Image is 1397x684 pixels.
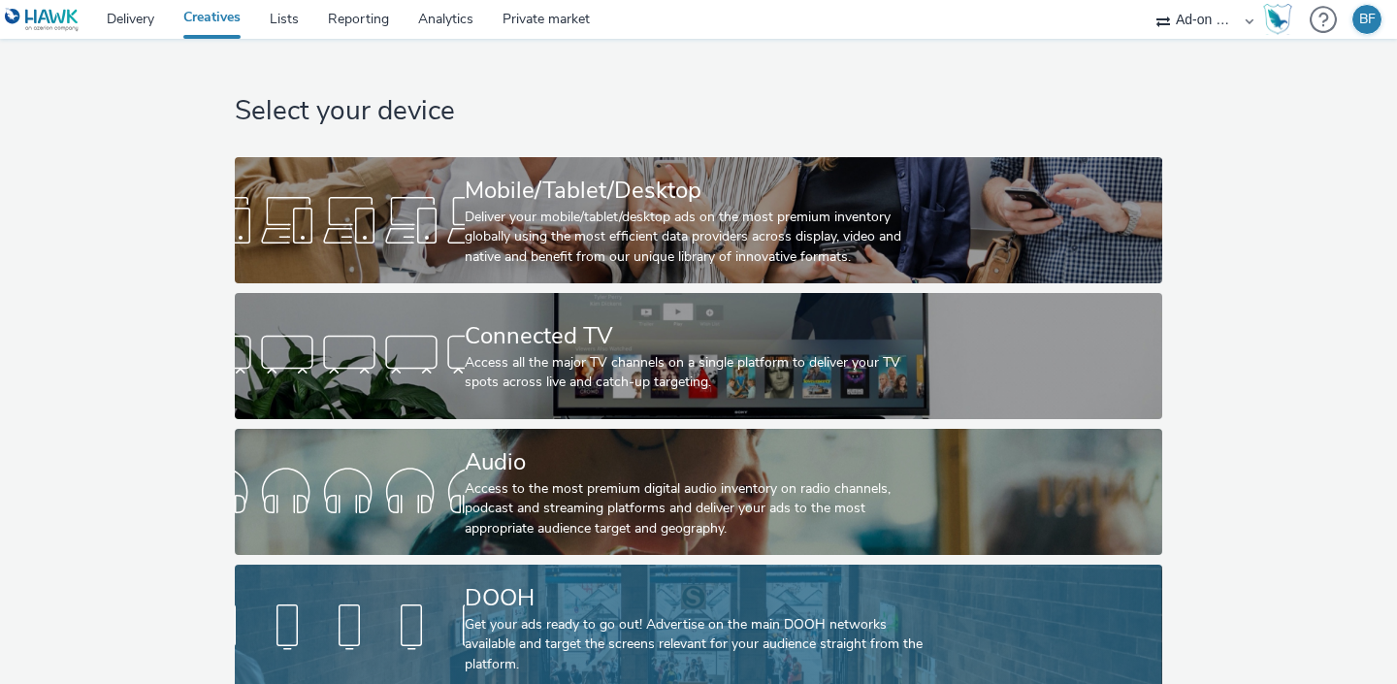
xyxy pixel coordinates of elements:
div: Audio [465,445,925,479]
a: Connected TVAccess all the major TV channels on a single platform to deliver your TV spots across... [235,293,1161,419]
div: Access all the major TV channels on a single platform to deliver your TV spots across live and ca... [465,353,925,393]
div: DOOH [465,581,925,615]
img: Hawk Academy [1263,4,1292,35]
h1: Select your device [235,93,1161,130]
div: BF [1359,5,1376,34]
div: Mobile/Tablet/Desktop [465,174,925,208]
a: Mobile/Tablet/DesktopDeliver your mobile/tablet/desktop ads on the most premium inventory globall... [235,157,1161,283]
div: Access to the most premium digital audio inventory on radio channels, podcast and streaming platf... [465,479,925,538]
img: undefined Logo [5,8,80,32]
div: Connected TV [465,319,925,353]
a: AudioAccess to the most premium digital audio inventory on radio channels, podcast and streaming ... [235,429,1161,555]
a: Hawk Academy [1263,4,1300,35]
div: Deliver your mobile/tablet/desktop ads on the most premium inventory globally using the most effi... [465,208,925,267]
div: Get your ads ready to go out! Advertise on the main DOOH networks available and target the screen... [465,615,925,674]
